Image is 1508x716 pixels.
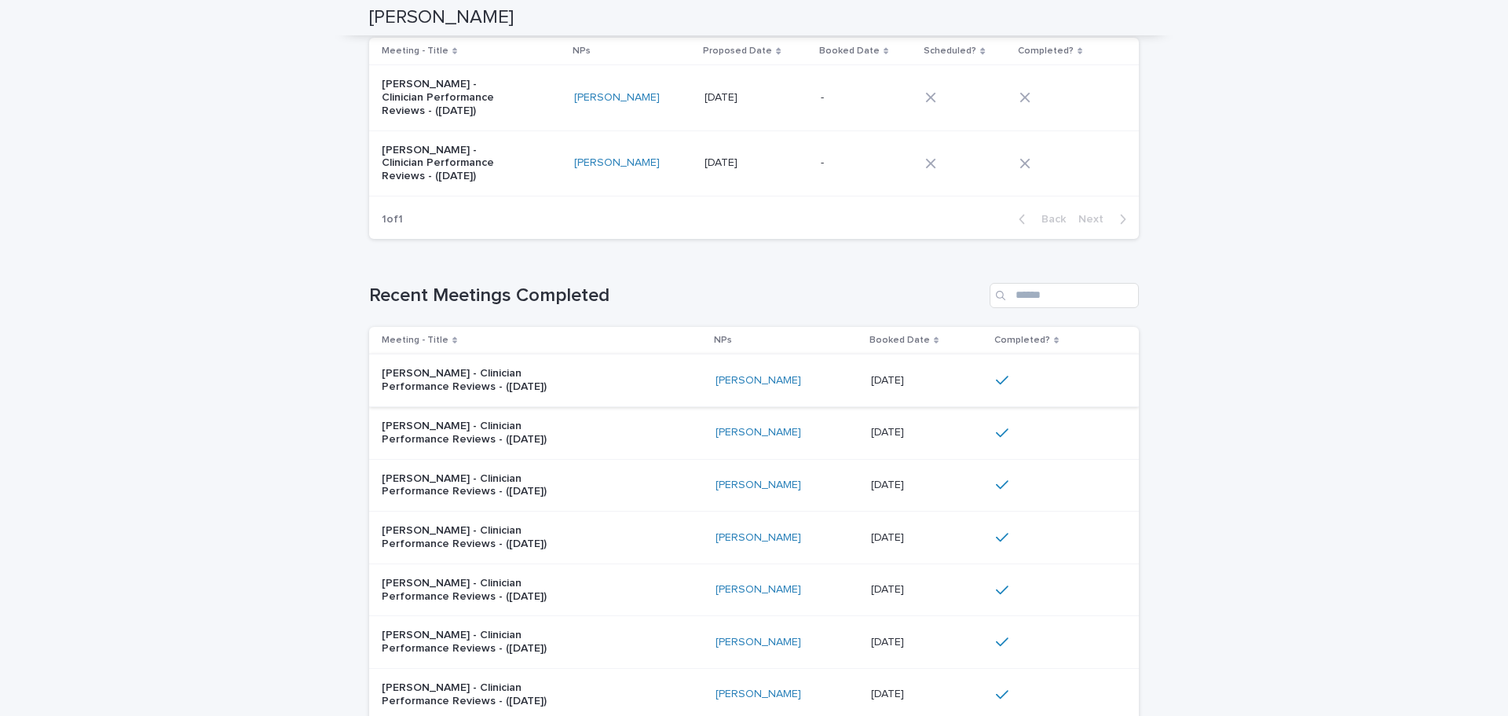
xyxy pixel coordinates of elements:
a: [PERSON_NAME] [716,531,801,545]
p: [PERSON_NAME] - Clinician Performance Reviews - ([DATE]) [382,577,578,604]
p: [PERSON_NAME] - Clinician Performance Reviews - ([DATE]) [382,367,578,394]
tr: [PERSON_NAME] - Clinician Performance Reviews - ([DATE])[PERSON_NAME] [DATE][DATE] [369,354,1139,407]
button: Next [1072,212,1139,226]
p: Completed? [994,332,1050,349]
p: [PERSON_NAME] - Clinician Performance Reviews - ([DATE]) [382,524,578,551]
p: - [821,88,827,105]
tr: [PERSON_NAME] - Clinician Performance Reviews - ([DATE])[PERSON_NAME] [DATE][DATE] [369,512,1139,564]
tr: [PERSON_NAME] - Clinician Performance Reviews - ([DATE])[PERSON_NAME] [DATE][DATE] -- [369,65,1139,130]
input: Search [990,283,1139,308]
a: [PERSON_NAME] [574,156,660,170]
tr: [PERSON_NAME] - Clinician Performance Reviews - ([DATE])[PERSON_NAME] [DATE][DATE] [369,459,1139,512]
p: [PERSON_NAME] - Clinician Performance Reviews - ([DATE]) [382,629,578,655]
p: [PERSON_NAME] - Clinician Performance Reviews - ([DATE]) [382,144,513,183]
p: [PERSON_NAME] - Clinician Performance Reviews - ([DATE]) [382,78,513,117]
tr: [PERSON_NAME] - Clinician Performance Reviews - ([DATE])[PERSON_NAME] [DATE][DATE] [369,406,1139,459]
tr: [PERSON_NAME] - Clinician Performance Reviews - ([DATE])[PERSON_NAME] [DATE][DATE] [369,564,1139,616]
p: [DATE] [871,633,907,649]
a: [PERSON_NAME] [716,426,801,439]
a: [PERSON_NAME] [716,583,801,597]
p: 1 of 1 [369,200,415,239]
h1: Recent Meetings Completed [369,285,983,307]
p: [DATE] [871,371,907,387]
p: [DATE] [871,685,907,701]
button: Back [1006,212,1072,226]
p: Proposed Date [703,42,772,60]
p: Meeting - Title [382,42,448,60]
span: Back [1032,214,1066,225]
p: NPs [573,42,591,60]
p: Completed? [1018,42,1074,60]
p: [PERSON_NAME] - Clinician Performance Reviews - ([DATE]) [382,472,578,499]
p: [PERSON_NAME] - Clinician Performance Reviews - ([DATE]) [382,420,578,446]
p: Booked Date [819,42,880,60]
p: NPs [714,332,732,349]
h2: [PERSON_NAME] [369,6,514,29]
p: [DATE] [871,528,907,545]
p: [DATE] [705,88,741,105]
a: [PERSON_NAME] [574,91,660,105]
p: [DATE] [705,153,741,170]
p: - [821,153,827,170]
a: [PERSON_NAME] [716,636,801,649]
p: [DATE] [871,580,907,597]
p: Booked Date [869,332,930,349]
tr: [PERSON_NAME] - Clinician Performance Reviews - ([DATE])[PERSON_NAME] [DATE][DATE] -- [369,130,1139,196]
p: [DATE] [871,475,907,492]
p: [PERSON_NAME] - Clinician Performance Reviews - ([DATE]) [382,681,578,708]
p: [DATE] [871,423,907,439]
a: [PERSON_NAME] [716,688,801,701]
tr: [PERSON_NAME] - Clinician Performance Reviews - ([DATE])[PERSON_NAME] [DATE][DATE] [369,616,1139,669]
span: Next [1078,214,1113,225]
a: [PERSON_NAME] [716,374,801,387]
p: Meeting - Title [382,332,448,349]
a: [PERSON_NAME] [716,479,801,492]
p: Scheduled? [924,42,976,60]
